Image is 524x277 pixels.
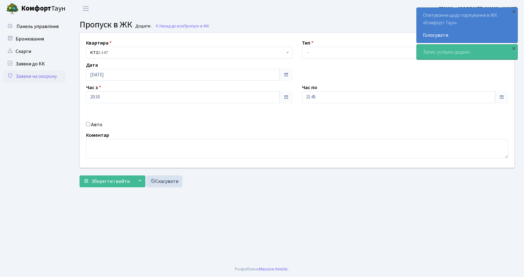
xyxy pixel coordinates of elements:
a: Назад до всіхПропуск в ЖК [155,23,209,29]
span: Пропуск в ЖК [184,23,209,29]
a: Massive Kinetic [259,266,288,272]
a: Заявки до КК [3,58,65,70]
div: × [511,8,517,15]
button: Переключити навігацію [78,3,94,14]
label: Тип [302,39,313,47]
a: Голосувати [423,31,511,39]
span: Таун [21,3,65,14]
a: Скарги [3,45,65,58]
span: <b>КТ2</b>&nbsp;&nbsp;&nbsp;2-147 [90,50,285,56]
a: Панель управління [3,20,65,33]
div: × [511,45,517,51]
div: Розроблено . [235,266,289,273]
b: КТ2 [90,50,98,56]
label: Дата [86,61,98,69]
label: Коментар [86,131,109,139]
img: logo.png [6,2,19,15]
label: Авто [91,121,102,128]
label: Час по [302,84,317,91]
b: Комфорт [21,3,51,13]
a: [EMAIL_ADDRESS][DOMAIN_NAME] [439,5,517,12]
label: Квартира [86,39,112,47]
button: Зберегти і вийти [80,175,134,187]
label: Час з [86,84,101,91]
a: Заявки на охорону [3,70,65,83]
span: <b>КТ2</b>&nbsp;&nbsp;&nbsp;2-147 [86,47,293,59]
a: Бронювання [3,33,65,45]
span: Зберегти і вийти [91,178,130,185]
div: Опитування щодо паркування в ЖК «Комфорт Таун» [417,8,517,43]
a: Скасувати [146,175,182,187]
div: Запис успішно додано. [417,45,517,60]
span: Пропуск в ЖК [80,18,132,31]
span: Панель управління [17,23,59,30]
small: Додати . [134,24,152,29]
